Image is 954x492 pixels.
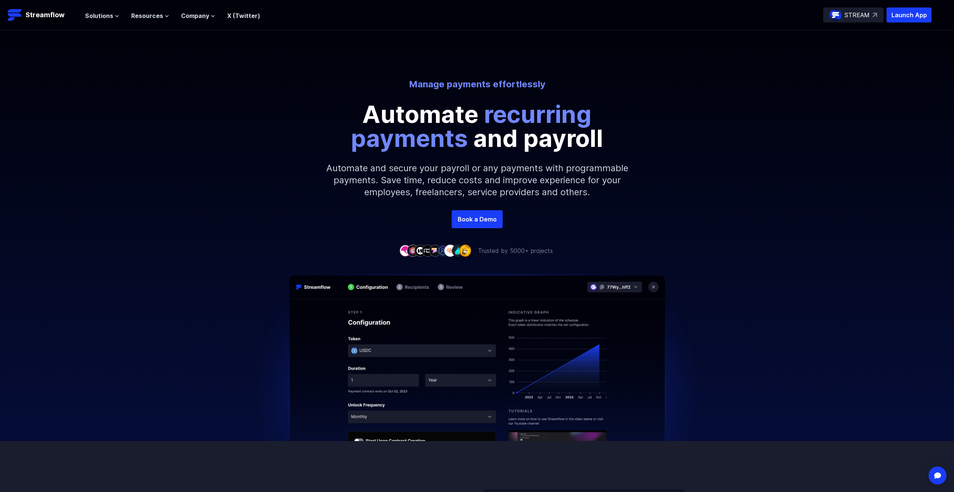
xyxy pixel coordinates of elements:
img: Streamflow Logo [7,7,22,22]
button: Solutions [85,11,119,20]
img: company-8 [452,245,464,256]
a: STREAM [823,7,884,22]
img: Hero Image [247,274,707,460]
img: top-right-arrow.svg [873,13,877,17]
img: company-7 [444,245,456,256]
a: Streamflow [7,7,78,22]
img: company-2 [407,245,419,256]
p: Manage payments effortlessly [270,78,685,90]
button: Launch App [887,7,932,22]
div: Open Intercom Messenger [929,467,947,485]
img: company-3 [414,245,426,256]
p: STREAM [845,10,870,19]
a: X (Twitter) [227,12,260,19]
img: company-1 [399,245,411,256]
img: company-9 [459,245,471,256]
p: Automate and payroll [309,102,646,150]
button: Resources [131,11,169,20]
img: company-5 [429,245,441,256]
a: Book a Demo [452,210,503,228]
p: Trusted by 5000+ projects [478,246,553,255]
button: Company [181,11,215,20]
img: company-4 [422,245,434,256]
span: Solutions [85,11,113,20]
span: recurring payments [351,100,592,153]
p: Streamflow [25,10,64,20]
p: Automate and secure your payroll or any payments with programmable payments. Save time, reduce co... [316,150,638,210]
span: Resources [131,11,163,20]
span: Company [181,11,209,20]
img: company-6 [437,245,449,256]
img: streamflow-logo-circle.png [830,9,842,21]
